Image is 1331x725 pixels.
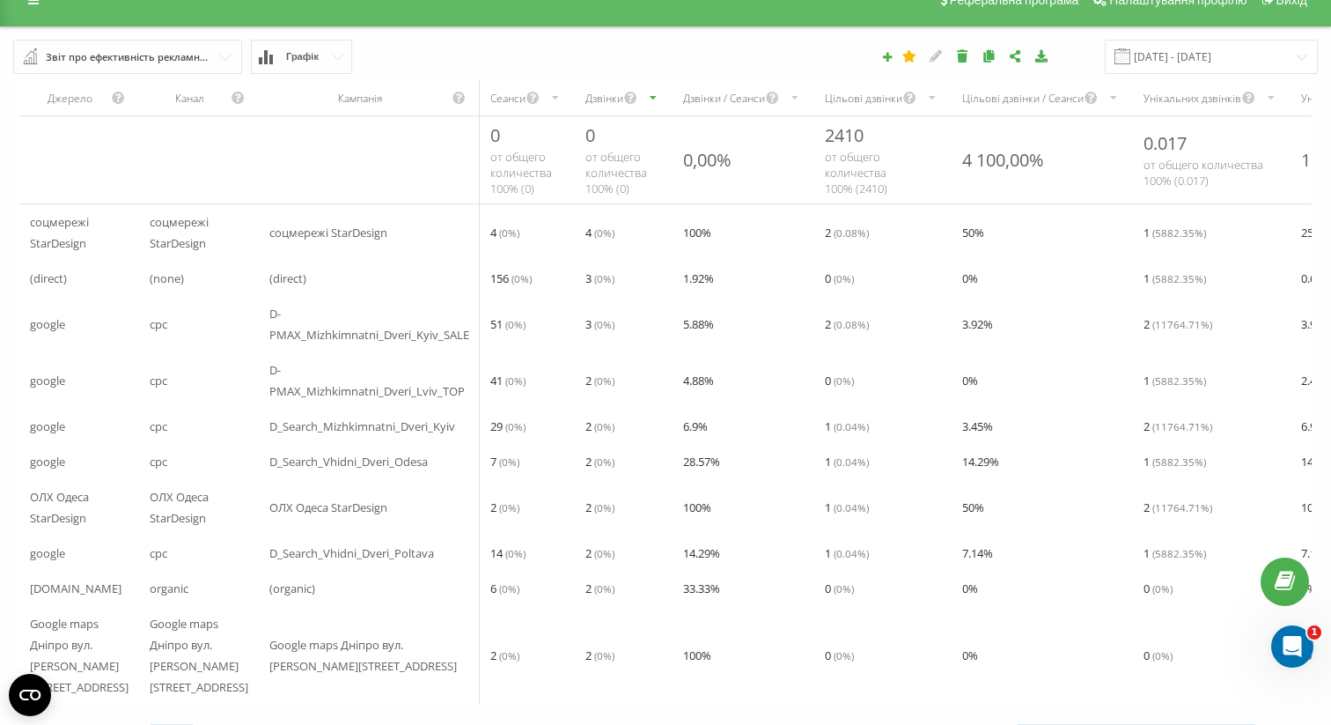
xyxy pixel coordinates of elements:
[834,226,869,240] span: ( 0.08 %)
[1143,416,1212,437] span: 2
[902,49,917,62] i: Цей звіт буде завантажено першим при відкритті Аналітики. Ви можете призначити будь-який інший ва...
[269,497,387,518] span: ОЛХ Одеса StarDesign
[962,543,993,564] span: 7.14 %
[881,51,893,62] i: Створити звіт
[490,370,526,391] span: 41
[1152,581,1173,596] span: ( 0 %)
[30,268,67,289] span: (direct)
[150,451,167,472] span: cpc
[594,271,614,285] span: ( 0 %)
[585,268,614,289] span: 3
[683,578,720,599] span: 33.33 %
[1301,416,1326,437] span: 6.9 %
[269,578,315,599] span: (organic)
[683,645,711,666] span: 100 %
[1143,370,1206,391] span: 1
[962,91,1084,106] div: Цільові дзвінки / Сеанси
[1301,497,1329,518] span: 100 %
[825,451,869,472] span: 1
[286,51,319,63] span: Графік
[490,578,519,599] span: 6
[150,314,167,335] span: cpc
[585,645,614,666] span: 2
[594,419,614,433] span: ( 0 %)
[683,148,732,172] div: 0,00%
[150,416,167,437] span: cpc
[1152,419,1212,433] span: ( 11764.71 %)
[825,149,887,196] span: от общего количества 100% ( 2410 )
[30,370,65,391] span: google
[683,543,720,564] span: 14.29 %
[269,268,306,289] span: (direct)
[683,222,711,243] span: 100 %
[9,674,51,716] button: Open CMP widget
[505,419,526,433] span: ( 0 %)
[834,419,869,433] span: ( 0.04 %)
[834,581,854,596] span: ( 0 %)
[269,543,434,564] span: D_Search_Vhidni_Dveri_Poltava
[30,543,65,564] span: google
[490,149,552,196] span: от общего количества 100% ( 0 )
[683,416,708,437] span: 6.9 %
[962,497,984,518] span: 50 %
[150,486,248,529] span: ОЛХ Одеса StarDesign
[955,49,970,62] i: Видалити звіт
[683,370,714,391] span: 4.88 %
[490,91,526,106] div: Сеанси
[834,271,854,285] span: ( 0 %)
[594,581,614,596] span: ( 0 %)
[490,543,526,564] span: 14
[585,370,614,391] span: 2
[30,613,129,698] span: Google maps Дніпро вул. [PERSON_NAME][STREET_ADDRESS]
[594,455,614,469] span: ( 0 %)
[962,148,1044,172] div: 4 100,00%
[929,49,944,62] i: Редагувати звіт
[683,314,714,335] span: 5.88 %
[585,123,595,147] span: 0
[1271,625,1313,668] iframe: Intercom live chat
[251,40,352,74] button: Графік
[962,314,993,335] span: 3.92 %
[1152,648,1173,662] span: ( 0 %)
[683,91,765,106] div: Дзвінки / Сеанси
[825,497,869,518] span: 1
[825,268,854,289] span: 0
[962,268,978,289] span: 0 %
[150,578,188,599] span: organic
[30,416,65,437] span: google
[585,314,614,335] span: 3
[19,80,1312,705] div: scrollable content
[1152,500,1212,514] span: ( 11764.71 %)
[585,416,614,437] span: 2
[962,416,993,437] span: 3.45 %
[1301,578,1317,599] span: 0 %
[594,546,614,560] span: ( 0 %)
[505,374,526,388] span: ( 0 %)
[1143,222,1206,243] span: 1
[511,271,532,285] span: ( 0 %)
[150,370,167,391] span: cpc
[834,648,854,662] span: ( 0 %)
[150,613,248,698] span: Google maps Дніпро вул. [PERSON_NAME][STREET_ADDRESS]
[585,222,614,243] span: 4
[490,314,526,335] span: 51
[269,359,469,402] span: D-PMAX_Mizhkimnatni_Dveri_Lviv_TOP
[490,497,519,518] span: 2
[683,497,711,518] span: 100 %
[1152,455,1206,469] span: ( 5882.35 %)
[683,451,720,472] span: 28.57 %
[825,645,854,666] span: 0
[585,149,647,196] span: от общего количества 100% ( 0 )
[30,486,129,529] span: ОЛХ Одеса StarDesign
[269,634,469,677] span: Google maps Дніпро вул. [PERSON_NAME][STREET_ADDRESS]
[505,546,526,560] span: ( 0 %)
[499,226,519,240] span: ( 0 %)
[1152,226,1206,240] span: ( 5882.35 %)
[825,222,869,243] span: 2
[269,416,455,437] span: D_Search_Mizhkimnatni_Dveri_Kyiv
[1307,625,1321,640] span: 1
[150,211,248,254] span: соцмережі StarDesign
[1143,497,1212,518] span: 2
[490,416,526,437] span: 29
[150,268,184,289] span: (none)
